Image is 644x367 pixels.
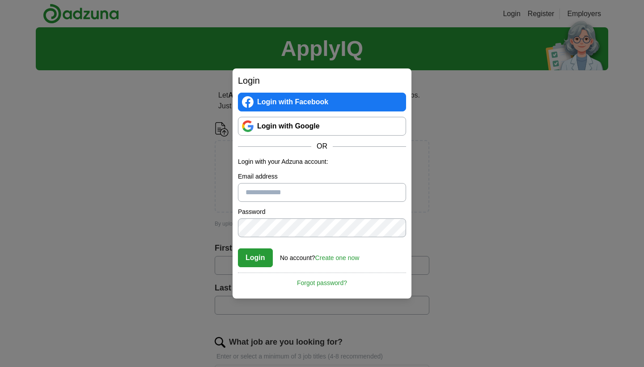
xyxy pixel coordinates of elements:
a: Login with Google [238,117,406,136]
label: Email address [238,172,406,181]
div: No account? [280,248,359,263]
label: Password [238,207,406,217]
p: Login with your Adzuna account: [238,157,406,166]
a: Create one now [315,254,360,261]
a: Forgot password? [238,273,406,288]
h2: Login [238,74,406,87]
button: Login [238,248,273,267]
span: OR [311,141,333,152]
a: Login with Facebook [238,93,406,111]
